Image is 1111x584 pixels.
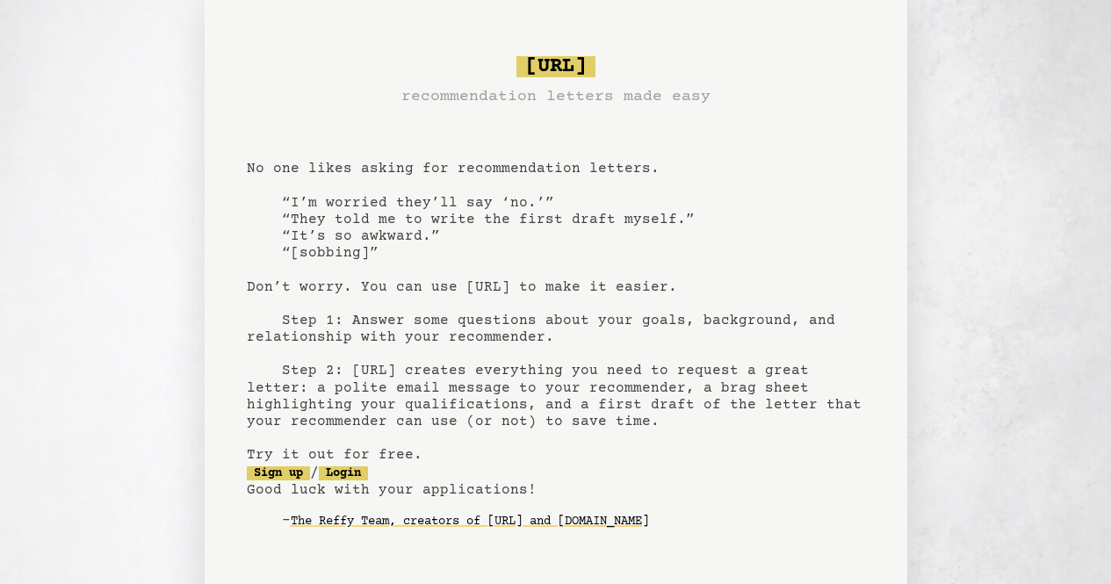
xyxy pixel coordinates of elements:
a: Login [319,466,368,480]
div: - [282,513,865,530]
span: [URL] [516,56,595,77]
pre: No one likes asking for recommendation letters. “I’m worried they’ll say ‘no.’” “They told me to ... [247,49,865,564]
a: The Reffy Team, creators of [URL] and [DOMAIN_NAME] [291,508,649,536]
a: Sign up [247,466,310,480]
h3: recommendation letters made easy [401,84,711,109]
